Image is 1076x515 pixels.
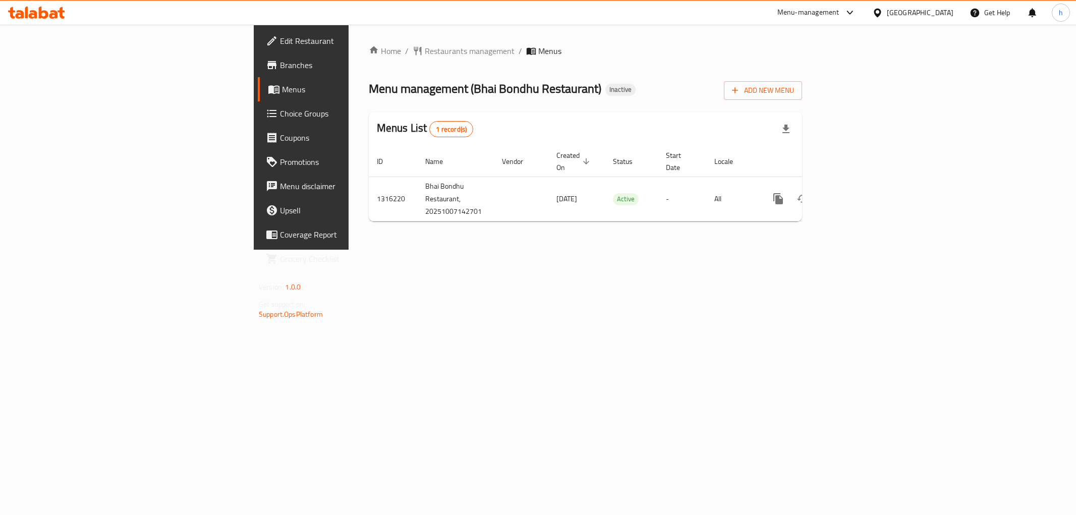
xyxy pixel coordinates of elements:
span: ID [377,155,396,167]
span: Get support on: [259,298,305,311]
a: Branches [258,53,433,77]
td: All [706,177,758,221]
span: Menu disclaimer [280,180,425,192]
span: Active [613,193,639,205]
a: Support.OpsPlatform [259,308,323,321]
a: Coupons [258,126,433,150]
div: Export file [774,117,798,141]
span: Coupons [280,132,425,144]
span: Restaurants management [425,45,515,57]
span: Menus [282,83,425,95]
span: Upsell [280,204,425,216]
span: Grocery Checklist [280,253,425,265]
button: Change Status [790,187,815,211]
span: Branches [280,59,425,71]
button: more [766,187,790,211]
div: [GEOGRAPHIC_DATA] [887,7,953,18]
span: Add New Menu [732,84,794,97]
h2: Menus List [377,121,473,137]
a: Coverage Report [258,222,433,247]
span: Edit Restaurant [280,35,425,47]
a: Menus [258,77,433,101]
span: Choice Groups [280,107,425,120]
div: Menu-management [777,7,839,19]
span: Start Date [666,149,694,174]
span: Status [613,155,646,167]
span: Vendor [502,155,536,167]
span: Inactive [605,85,636,94]
span: 1 record(s) [430,125,473,134]
table: enhanced table [369,146,871,221]
td: Bhai Bondhu Restaurant, 20251007142701 [417,177,494,221]
div: Inactive [605,84,636,96]
li: / [519,45,522,57]
button: Add New Menu [724,81,802,100]
td: - [658,177,706,221]
a: Upsell [258,198,433,222]
span: Name [425,155,456,167]
span: Created On [556,149,593,174]
span: [DATE] [556,192,577,205]
th: Actions [758,146,871,177]
nav: breadcrumb [369,45,802,57]
span: Coverage Report [280,228,425,241]
span: 1.0.0 [285,280,301,294]
span: Locale [714,155,746,167]
a: Restaurants management [413,45,515,57]
div: Total records count [429,121,473,137]
a: Promotions [258,150,433,174]
a: Menu disclaimer [258,174,433,198]
span: Promotions [280,156,425,168]
a: Choice Groups [258,101,433,126]
span: Menu management ( Bhai Bondhu Restaurant ) [369,77,601,100]
a: Grocery Checklist [258,247,433,271]
span: Menus [538,45,561,57]
span: Version: [259,280,284,294]
span: h [1059,7,1063,18]
a: Edit Restaurant [258,29,433,53]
